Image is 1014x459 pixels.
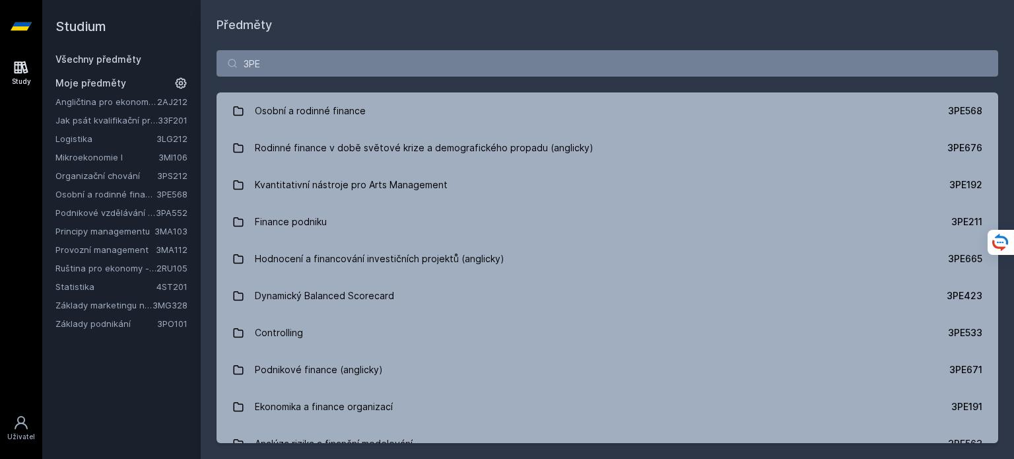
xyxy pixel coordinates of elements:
a: Provozní management [55,243,156,256]
a: Osobní a rodinné finance [55,188,156,201]
div: Finance podniku [255,209,327,235]
div: Podnikové finance (anglicky) [255,357,383,383]
a: 3LG212 [156,133,187,144]
a: 33F201 [158,115,187,125]
a: Study [3,53,40,93]
a: Podnikové vzdělávání v praxi [55,206,156,219]
a: Controlling 3PE533 [217,314,998,351]
a: Ruština pro ekonomy - středně pokročilá úroveň 1 (B1) [55,262,156,275]
div: Ekonomika a finance organizací [255,394,393,420]
a: 2AJ212 [157,96,187,107]
a: Angličtina pro ekonomická studia 2 (B2/C1) [55,95,157,108]
div: Uživatel [7,432,35,442]
a: Principy managementu [55,225,154,238]
a: 2RU105 [156,263,187,273]
a: Finance podniku 3PE211 [217,203,998,240]
div: Analýza rizika a finanční modelování [255,431,413,457]
a: Mikroekonomie I [55,151,158,164]
div: 3PE568 [948,104,982,118]
a: 3MI106 [158,152,187,162]
div: 3PE191 [951,400,982,413]
a: Dynamický Balanced Scorecard 3PE423 [217,277,998,314]
div: Kvantitativní nástroje pro Arts Management [255,172,448,198]
a: Základy marketingu na internetu [55,299,152,312]
a: Všechny předměty [55,53,141,65]
div: Dynamický Balanced Scorecard [255,283,394,309]
a: Osobní a rodinné finance 3PE568 [217,92,998,129]
a: Rodinné finance v době světové krize a demografického propadu (anglicky) 3PE676 [217,129,998,166]
div: Rodinné finance v době světové krize a demografického propadu (anglicky) [255,135,593,161]
a: 4ST201 [156,281,187,292]
a: Kvantitativní nástroje pro Arts Management 3PE192 [217,166,998,203]
a: Hodnocení a financování investičních projektů (anglicky) 3PE665 [217,240,998,277]
a: Ekonomika a finance organizací 3PE191 [217,388,998,425]
a: Organizační chování [55,169,157,182]
h1: Předměty [217,16,998,34]
div: 3PE533 [948,326,982,339]
a: 3PE568 [156,189,187,199]
div: 3PE211 [951,215,982,229]
a: Uživatel [3,408,40,448]
div: 3PE671 [949,363,982,376]
a: Logistika [55,132,156,145]
a: Statistika [55,280,156,293]
div: 3PE192 [949,178,982,192]
a: 3MG328 [152,300,187,310]
a: 3PS212 [157,170,187,181]
div: 3PE563 [948,437,982,450]
a: 3PO101 [157,318,187,329]
a: Základy podnikání [55,317,157,330]
div: Study [12,77,31,87]
div: Osobní a rodinné finance [255,98,366,124]
div: 3PE676 [947,141,982,155]
span: Moje předměty [55,77,126,90]
div: Hodnocení a financování investičních projektů (anglicky) [255,246,504,272]
a: 3MA112 [156,244,187,255]
div: Controlling [255,320,303,346]
a: Podnikové finance (anglicky) 3PE671 [217,351,998,388]
a: 3PA552 [156,207,187,218]
div: 3PE423 [947,289,982,302]
a: 3MA103 [154,226,187,236]
div: 3PE665 [948,252,982,265]
input: Název nebo ident předmětu… [217,50,998,77]
a: Jak psát kvalifikační práci [55,114,158,127]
